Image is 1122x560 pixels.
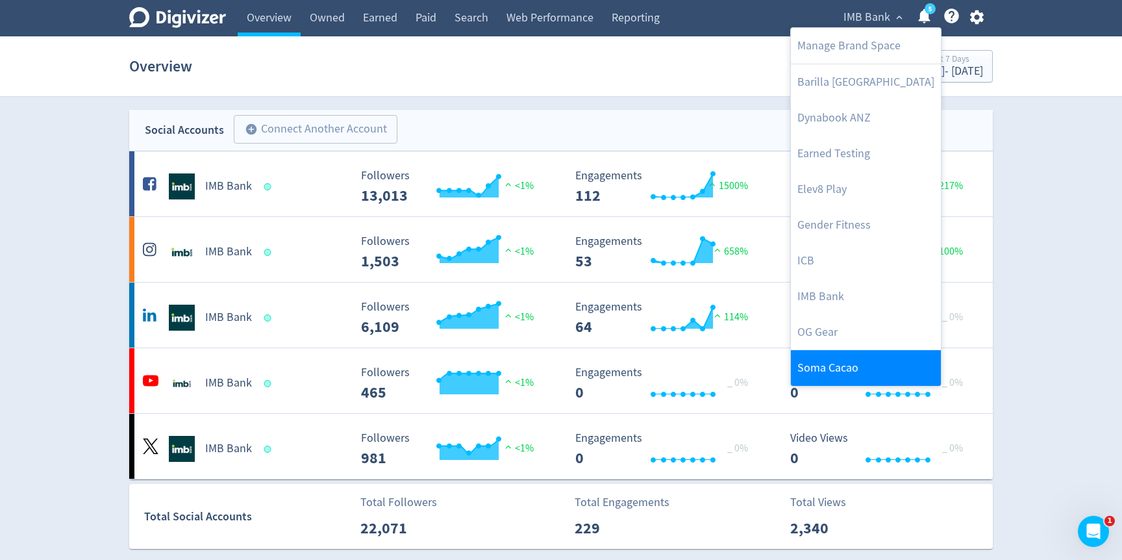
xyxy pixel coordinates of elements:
[791,28,941,64] a: Manage Brand Space
[791,207,941,243] a: Gender Fitness
[791,350,941,386] a: Soma Cacao
[791,243,941,279] a: ICB
[791,314,941,350] a: OG Gear
[791,172,941,207] a: Elev8 Play
[791,136,941,172] a: Earned Testing
[1104,516,1115,526] span: 1
[791,64,941,100] a: Barilla [GEOGRAPHIC_DATA]
[1078,516,1109,547] iframe: Intercom live chat
[791,100,941,136] a: Dynabook ANZ
[791,279,941,314] a: IMB Bank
